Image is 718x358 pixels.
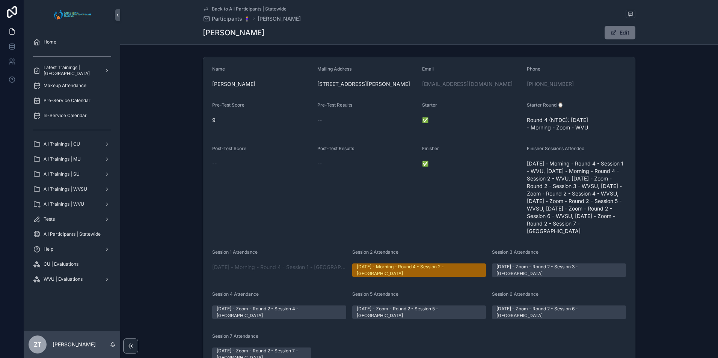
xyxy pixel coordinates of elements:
[317,146,354,151] span: Post-Test Results
[317,160,322,167] span: --
[52,9,93,21] img: App logo
[605,26,635,39] button: Edit
[357,263,482,277] div: [DATE] - Morning - Round 4 - Session 2 - [GEOGRAPHIC_DATA]
[212,66,225,72] span: Name
[44,156,81,162] span: All Trainings | MU
[212,116,311,124] span: 9
[422,116,521,124] span: ✅
[44,276,83,282] span: WVU | Evaluations
[44,141,80,147] span: All Trainings | CU
[44,113,87,119] span: In-Service Calendar
[29,257,116,271] a: CU | Evaluations
[212,80,311,88] span: [PERSON_NAME]
[492,249,538,255] span: Session 3 Attendance
[203,6,287,12] a: Back to All Participants | Statewide
[44,261,78,267] span: CU | Evaluations
[29,64,116,77] a: Latest Trainings | [GEOGRAPHIC_DATA]
[44,246,53,252] span: Help
[212,333,258,339] span: Session 7 Attendance
[527,116,626,131] span: Round 4 (NTDC): [DATE] - Morning - Zoom - WVU
[24,30,120,296] div: scrollable content
[352,249,398,255] span: Session 2 Attendance
[422,160,521,167] span: ✅
[317,66,351,72] span: Mailing Address
[203,27,264,38] h1: [PERSON_NAME]
[203,15,250,23] a: Participants 🧍‍♀️
[44,201,84,207] span: All Trainings | WVU
[29,94,116,107] a: Pre-Service Calendar
[53,341,96,348] p: [PERSON_NAME]
[44,39,56,45] span: Home
[496,305,621,319] div: [DATE] - Zoom - Round 2 - Session 6 - [GEOGRAPHIC_DATA]
[29,35,116,49] a: Home
[29,182,116,196] a: All Trainings | WVSU
[422,80,513,88] a: [EMAIL_ADDRESS][DOMAIN_NAME]
[422,146,439,151] span: Finisher
[527,146,584,151] span: Finisher Sessions Attended
[44,98,91,104] span: Pre-Service Calendar
[29,79,116,92] a: Makeup Attendance
[496,263,621,277] div: [DATE] - Zoom - Round 2 - Session 3 - [GEOGRAPHIC_DATA]
[212,160,217,167] span: --
[29,197,116,211] a: All Trainings | WVU
[29,167,116,181] a: All Trainings | SU
[317,80,416,88] span: [STREET_ADDRESS][PERSON_NAME]
[317,116,322,124] span: --
[527,80,574,88] a: [PHONE_NUMBER]
[258,15,301,23] a: [PERSON_NAME]
[422,66,434,72] span: Email
[29,242,116,256] a: Help
[44,65,98,77] span: Latest Trainings | [GEOGRAPHIC_DATA]
[44,216,55,222] span: Tests
[527,160,626,235] span: [DATE] - Morning - Round 4 - Session 1 - WVU, [DATE] - Morning - Round 4 - Session 2 - WVU, [DATE...
[352,291,398,297] span: Session 5 Attendance
[527,66,540,72] span: Phone
[527,102,563,108] span: Starter Round ⌚
[357,305,482,319] div: [DATE] - Zoom - Round 2 - Session 5 - [GEOGRAPHIC_DATA]
[212,291,259,297] span: Session 4 Attendance
[212,6,287,12] span: Back to All Participants | Statewide
[29,109,116,122] a: In-Service Calendar
[212,249,258,255] span: Session 1 Attendance
[422,102,437,108] span: Starter
[492,291,538,297] span: Session 6 Attendance
[317,102,352,108] span: Pre-Test Results
[212,263,346,271] a: [DATE] - Morning - Round 4 - Session 1 - [GEOGRAPHIC_DATA]
[29,272,116,286] a: WVU | Evaluations
[44,186,87,192] span: All Trainings | WVSU
[29,137,116,151] a: All Trainings | CU
[44,83,86,89] span: Makeup Attendance
[29,152,116,166] a: All Trainings | MU
[29,212,116,226] a: Tests
[44,171,80,177] span: All Trainings | SU
[217,305,342,319] div: [DATE] - Zoom - Round 2 - Session 4 - [GEOGRAPHIC_DATA]
[34,340,41,349] span: ZT
[44,231,101,237] span: All Participants | Statewide
[212,15,250,23] span: Participants 🧍‍♀️
[29,227,116,241] a: All Participants | Statewide
[212,146,246,151] span: Post-Test Score
[212,102,244,108] span: Pre-Test Score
